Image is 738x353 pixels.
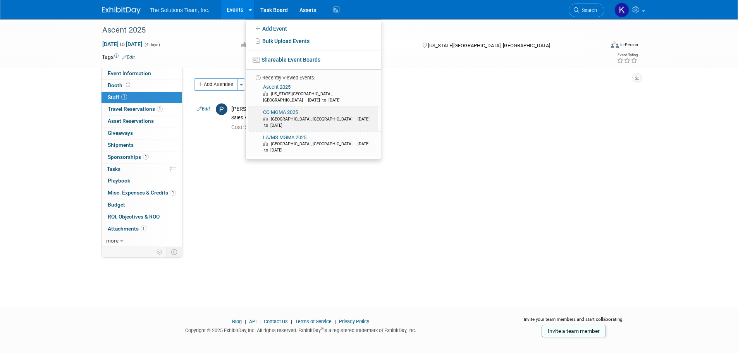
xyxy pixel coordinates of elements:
[101,199,182,211] a: Budget
[246,69,381,81] li: Recently Viewed Events:
[101,103,182,115] a: Travel Reservations1
[170,190,176,196] span: 1
[108,214,160,220] span: ROI, Objectives & ROO
[102,325,500,334] div: Copyright © 2025 ExhibitDay, Inc. All rights reserved. ExhibitDay is a registered trademark of Ex...
[620,42,638,48] div: In-Person
[121,94,127,100] span: 1
[246,35,381,47] a: Bulk Upload Events
[428,43,550,48] span: [US_STATE][GEOGRAPHIC_DATA], [GEOGRAPHIC_DATA]
[271,141,356,146] span: [GEOGRAPHIC_DATA], [GEOGRAPHIC_DATA]
[611,41,619,48] img: Format-Inperson.png
[101,139,182,151] a: Shipments
[248,81,378,106] a: Ascent 2025 [US_STATE][GEOGRAPHIC_DATA], [GEOGRAPHIC_DATA] [DATE] to [DATE]
[264,319,288,324] a: Contact Us
[166,247,182,257] td: Toggle Event Tabs
[579,7,597,13] span: Search
[197,106,210,112] a: Edit
[243,319,248,324] span: |
[101,127,182,139] a: Giveaways
[101,80,182,91] a: Booth
[101,68,182,79] a: Event Information
[124,82,132,88] span: Booth not reserved yet
[231,105,628,113] div: [PERSON_NAME]
[108,142,134,148] span: Shipments
[101,211,182,223] a: ROI, Objectives & ROO
[511,316,637,328] div: Invite your team members and start collaborating:
[321,327,323,331] sup: ®
[231,115,628,121] div: Sales Representative
[248,107,378,131] a: CO MGMA 2025 [GEOGRAPHIC_DATA], [GEOGRAPHIC_DATA] [DATE] to [DATE]
[143,154,149,160] span: 1
[102,7,141,14] img: ExhibitDay
[542,325,606,337] a: Invite a team member
[569,3,604,17] a: Search
[100,23,593,37] div: Ascent 2025
[231,124,249,130] span: Cost: $
[617,53,638,57] div: Event Rating
[108,70,151,76] span: Event Information
[258,319,263,324] span: |
[101,92,182,103] a: Staff1
[141,226,146,231] span: 1
[339,319,369,324] a: Privacy Policy
[102,41,143,48] span: [DATE] [DATE]
[194,78,238,91] button: Add Attendee
[308,98,344,103] span: [DATE] to [DATE]
[248,132,378,157] a: LA/MS MGMA 2025 [GEOGRAPHIC_DATA], [GEOGRAPHIC_DATA] [DATE] to [DATE]
[108,118,154,124] span: Asset Reservations
[102,53,135,61] td: Tags
[614,3,629,17] img: Kaelon Harris
[271,117,356,122] span: [GEOGRAPHIC_DATA], [GEOGRAPHIC_DATA]
[108,201,125,208] span: Budget
[263,117,370,128] span: [DATE] to [DATE]
[253,57,260,63] img: seventboard-3.png
[144,42,160,47] span: (4 days)
[231,124,263,130] span: 0.00
[108,130,133,136] span: Giveaways
[101,175,182,187] a: Playbook
[101,223,182,235] a: Attachments1
[108,106,163,112] span: Travel Reservations
[246,53,381,67] a: Shareable Event Boards
[295,319,332,324] a: Terms of Service
[101,164,182,175] a: Tasks
[157,106,163,112] span: 1
[239,41,285,49] button: Committed
[107,166,120,172] span: Tasks
[108,177,130,184] span: Playbook
[108,226,146,232] span: Attachments
[263,91,332,103] span: [US_STATE][GEOGRAPHIC_DATA], [GEOGRAPHIC_DATA]
[101,115,182,127] a: Asset Reservations
[249,319,256,324] a: API
[333,319,338,324] span: |
[101,187,182,199] a: Misc. Expenses & Credits1
[101,235,182,247] a: more
[108,154,149,160] span: Sponsorships
[216,103,227,115] img: P.jpg
[289,319,294,324] span: |
[108,82,132,88] span: Booth
[153,247,167,257] td: Personalize Event Tab Strip
[232,319,242,324] a: Blog
[108,189,176,196] span: Misc. Expenses & Credits
[108,94,127,100] span: Staff
[119,41,126,47] span: to
[101,152,182,163] a: Sponsorships1
[106,238,119,244] span: more
[246,22,381,35] a: Add Event
[559,40,638,52] div: Event Format
[150,7,210,13] span: The Solutions Team, Inc.
[122,55,135,60] a: Edit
